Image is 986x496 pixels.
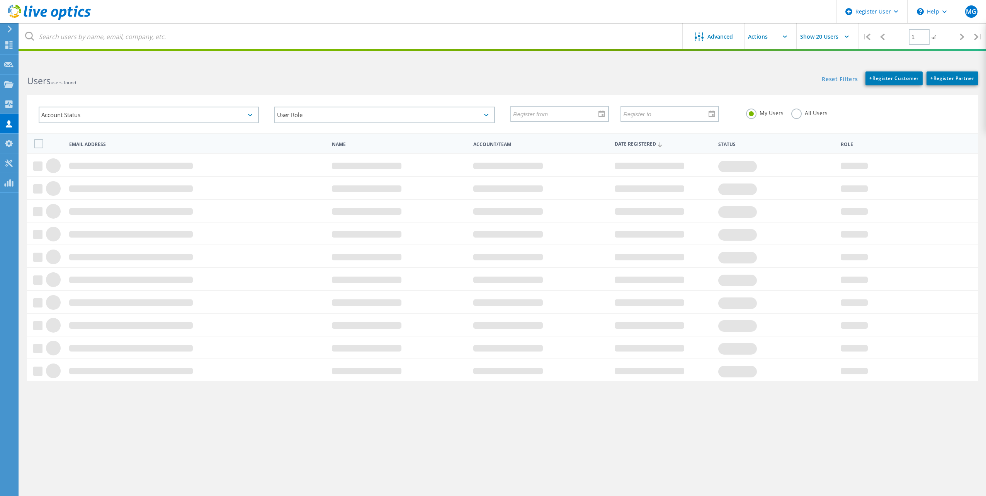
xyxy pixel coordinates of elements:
[27,75,51,87] b: Users
[966,8,976,15] span: MG
[621,106,713,121] input: Register to
[473,142,608,147] span: Account/Team
[917,8,924,15] svg: \n
[69,142,325,147] span: Email Address
[791,109,828,116] label: All Users
[970,23,986,51] div: |
[274,107,495,123] div: User Role
[746,109,784,116] label: My Users
[707,34,733,39] span: Advanced
[718,142,834,147] span: Status
[926,71,978,85] a: +Register Partner
[841,142,966,147] span: Role
[822,76,858,83] a: Reset Filters
[858,23,874,51] div: |
[615,142,712,147] span: Date Registered
[19,23,683,50] input: Search users by name, email, company, etc.
[932,34,936,41] span: of
[869,75,872,82] b: +
[51,79,76,86] span: users found
[930,75,974,82] span: Register Partner
[865,71,923,85] a: +Register Customer
[39,107,259,123] div: Account Status
[869,75,919,82] span: Register Customer
[8,16,91,22] a: Live Optics Dashboard
[511,106,603,121] input: Register from
[332,142,467,147] span: Name
[930,75,933,82] b: +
